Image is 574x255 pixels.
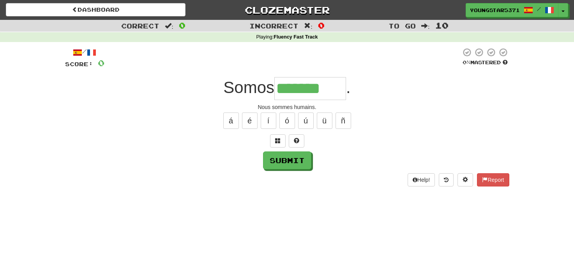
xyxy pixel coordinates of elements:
span: Score: [65,61,93,67]
button: Round history (alt+y) [439,173,454,186]
span: Correct [121,22,159,30]
span: / [537,6,541,12]
a: Dashboard [6,3,185,16]
button: Help! [408,173,435,186]
div: Nous sommes humains. [65,103,509,111]
span: Incorrect [249,22,298,30]
span: 0 [98,58,104,68]
strong: Fluency Fast Track [274,34,318,40]
button: í [261,113,276,129]
span: : [304,23,313,29]
span: : [165,23,173,29]
span: Somos [223,78,274,97]
span: YoungStar5371 [470,7,520,14]
span: : [421,23,430,29]
button: Submit [263,151,311,169]
button: ó [279,113,295,129]
button: é [242,113,258,129]
button: á [223,113,239,129]
button: ñ [336,113,351,129]
button: ú [298,113,314,129]
span: . [346,78,351,97]
button: Report [477,173,509,186]
span: To go [389,22,416,30]
span: 0 [318,21,325,30]
span: 10 [435,21,449,30]
button: Single letter hint - you only get 1 per sentence and score half the points! alt+h [289,134,304,148]
div: / [65,47,104,57]
div: Mastered [461,59,509,66]
span: 0 % [463,59,470,65]
a: Clozemaster [197,3,377,17]
button: Switch sentence to multiple choice alt+p [270,134,286,148]
a: YoungStar5371 / [466,3,558,17]
button: ü [317,113,332,129]
span: 0 [179,21,185,30]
